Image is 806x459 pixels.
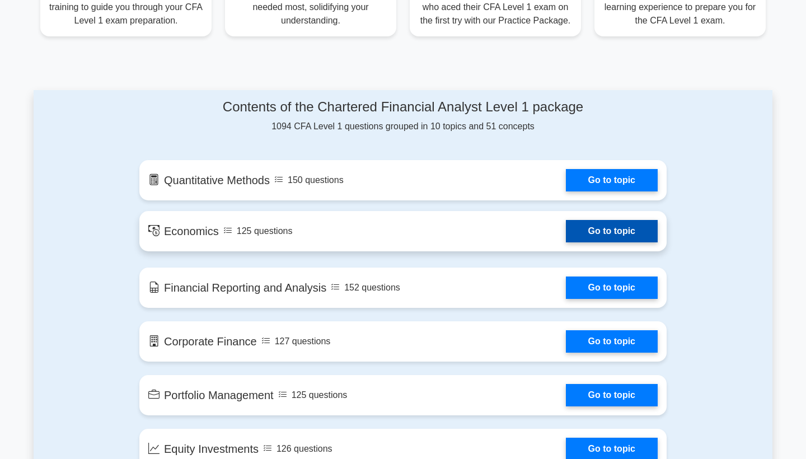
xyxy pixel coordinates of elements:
a: Go to topic [566,384,658,406]
h4: Contents of the Chartered Financial Analyst Level 1 package [139,99,667,115]
a: Go to topic [566,277,658,299]
a: Go to topic [566,169,658,191]
a: Go to topic [566,220,658,242]
a: Go to topic [566,330,658,353]
div: 1094 CFA Level 1 questions grouped in 10 topics and 51 concepts [139,99,667,133]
